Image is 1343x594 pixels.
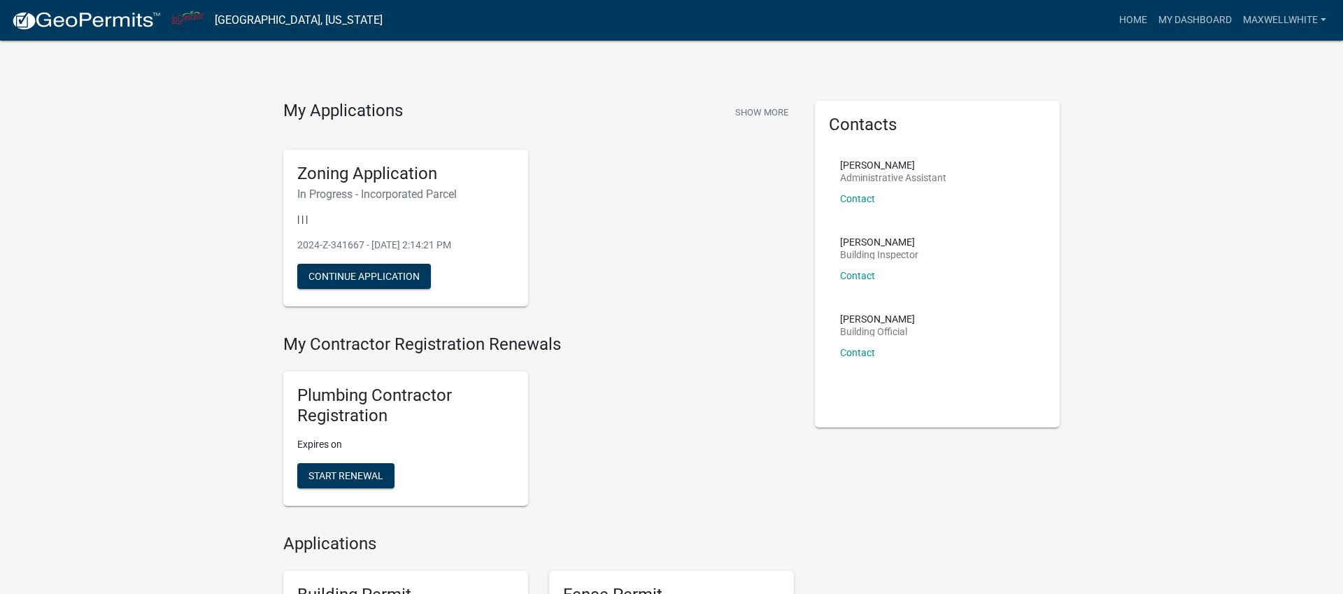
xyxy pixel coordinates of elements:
span: Start Renewal [308,469,383,481]
p: Building Official [840,327,915,337]
a: MaxwellWhite [1237,7,1332,34]
p: [PERSON_NAME] [840,237,918,247]
h4: My Contractor Registration Renewals [283,334,794,355]
a: Home [1114,7,1153,34]
p: 2024-Z-341667 - [DATE] 2:14:21 PM [297,238,514,253]
h5: Contacts [829,115,1046,135]
button: Start Renewal [297,463,395,488]
p: | | | [297,212,514,227]
p: [PERSON_NAME] [840,160,946,170]
a: Contact [840,347,875,358]
a: Contact [840,193,875,204]
h5: Plumbing Contractor Registration [297,386,514,426]
wm-registration-list-section: My Contractor Registration Renewals [283,334,794,516]
p: Building Inspector [840,250,918,260]
a: My Dashboard [1153,7,1237,34]
p: Expires on [297,437,514,452]
h5: Zoning Application [297,164,514,184]
button: Show More [730,101,794,124]
img: City of La Crescent, Minnesota [172,10,204,29]
a: Contact [840,270,875,281]
a: [GEOGRAPHIC_DATA], [US_STATE] [215,8,383,32]
p: [PERSON_NAME] [840,314,915,324]
button: Continue Application [297,264,431,289]
h6: In Progress - Incorporated Parcel [297,188,514,201]
p: Administrative Assistant [840,173,946,183]
h4: Applications [283,534,794,554]
h4: My Applications [283,101,403,122]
